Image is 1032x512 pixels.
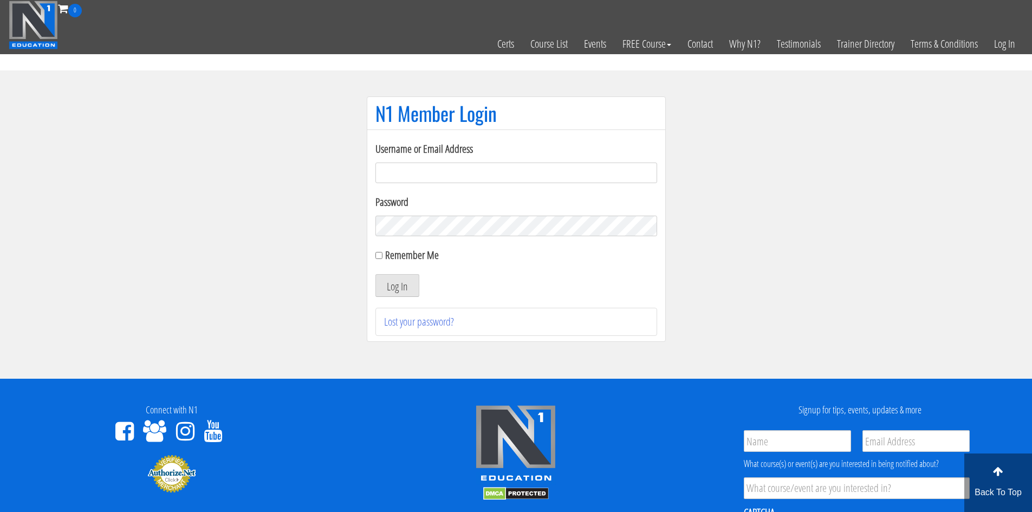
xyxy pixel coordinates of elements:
[769,17,829,70] a: Testimonials
[721,17,769,70] a: Why N1?
[903,17,986,70] a: Terms & Conditions
[696,405,1024,416] h4: Signup for tips, events, updates & more
[375,141,657,157] label: Username or Email Address
[576,17,614,70] a: Events
[475,405,556,485] img: n1-edu-logo
[489,17,522,70] a: Certs
[986,17,1023,70] a: Log In
[385,248,439,262] label: Remember Me
[862,430,970,452] input: Email Address
[58,1,82,16] a: 0
[614,17,679,70] a: FREE Course
[483,487,549,500] img: DMCA.com Protection Status
[744,430,851,452] input: Name
[384,314,454,329] a: Lost your password?
[522,17,576,70] a: Course List
[9,1,58,49] img: n1-education
[964,486,1032,499] p: Back To Top
[375,102,657,124] h1: N1 Member Login
[744,457,970,470] div: What course(s) or event(s) are you interested in being notified about?
[679,17,721,70] a: Contact
[744,477,970,499] input: What course/event are you interested in?
[375,194,657,210] label: Password
[829,17,903,70] a: Trainer Directory
[147,454,196,493] img: Authorize.Net Merchant - Click to Verify
[68,4,82,17] span: 0
[8,405,336,416] h4: Connect with N1
[375,274,419,297] button: Log In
